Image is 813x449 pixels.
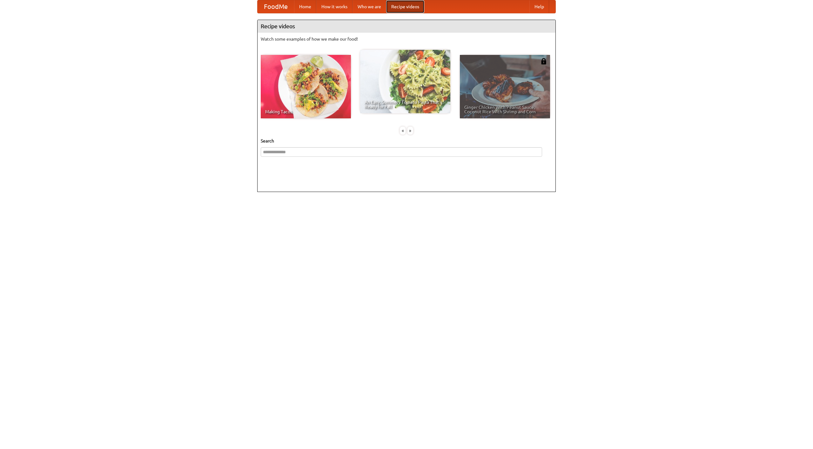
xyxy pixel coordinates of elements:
a: FoodMe [258,0,294,13]
h5: Search [261,138,552,144]
div: « [400,127,406,135]
h4: Recipe videos [258,20,555,33]
a: Home [294,0,316,13]
div: » [407,127,413,135]
a: Help [529,0,549,13]
a: Who we are [353,0,386,13]
img: 483408.png [541,58,547,64]
span: Making Tacos [265,109,346,114]
p: Watch some examples of how we make our food! [261,36,552,42]
a: Making Tacos [261,55,351,118]
a: Recipe videos [386,0,424,13]
a: How it works [316,0,353,13]
a: An Easy, Summery Tomato Pasta That's Ready for Fall [360,50,450,113]
span: An Easy, Summery Tomato Pasta That's Ready for Fall [365,100,446,109]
